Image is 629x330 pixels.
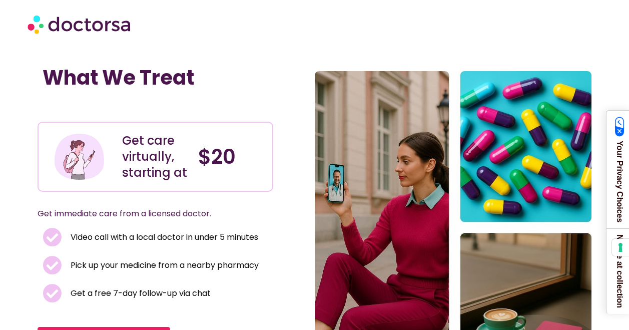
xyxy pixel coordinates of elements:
div: Get care virtually, starting at [122,133,188,181]
h4: $20 [198,145,264,169]
img: Illustration depicting a young woman in a casual outfit, engaged with her smartphone. She has a p... [53,130,106,183]
p: Get immediate care from a licensed doctor. [38,207,249,221]
span: Pick up your medicine from a nearby pharmacy [68,258,259,272]
span: Video call with a local doctor in under 5 minutes [68,230,258,244]
span: Get a free 7-day follow-up via chat [68,286,211,300]
button: Your consent preferences for tracking technologies [612,239,629,256]
h1: What We Treat [43,66,268,90]
iframe: Customer reviews powered by Trustpilot [43,100,193,112]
